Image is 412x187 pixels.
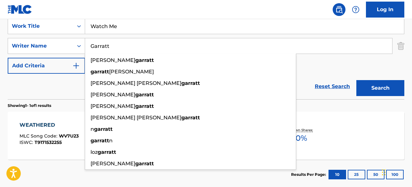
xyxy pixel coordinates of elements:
[291,172,328,177] p: Results Per Page:
[12,22,69,30] div: Work Title
[8,18,404,99] form: Search Form
[8,112,404,160] a: WEATHEREDMLC Song Code:WV7U23ISWC:T9171532255Writers (1)[PERSON_NAME]Recording Artists (212)[PERS...
[109,138,113,144] span: n
[72,62,80,70] img: 9d2ae6d4665cec9f34b9.svg
[91,69,109,75] strong: garratt
[35,139,62,145] span: T9171532255
[382,163,386,182] div: Drag
[8,58,85,74] button: Add Criteria
[20,121,79,129] div: WEATHERED
[397,38,404,54] img: Delete Criterion
[59,133,79,139] span: WV7U23
[8,103,51,108] p: Showing 1 - 1 of 1 results
[94,126,113,132] strong: garratt
[91,149,98,155] span: loz
[288,132,307,144] span: 100 %
[352,6,360,13] img: help
[335,6,343,13] img: search
[135,92,154,98] strong: garratt
[329,170,346,179] button: 10
[91,103,135,109] span: [PERSON_NAME]
[366,2,404,18] a: Log In
[181,115,200,121] strong: garratt
[91,92,135,98] span: [PERSON_NAME]
[98,149,116,155] strong: garratt
[12,42,69,50] div: Writer Name
[135,57,154,63] strong: garratt
[367,170,384,179] button: 50
[91,57,135,63] span: [PERSON_NAME]
[349,3,362,16] div: Help
[20,133,59,139] span: MLC Song Code :
[91,80,181,86] span: [PERSON_NAME] [PERSON_NAME]
[91,126,94,132] span: n
[20,139,35,145] span: ISWC :
[109,69,154,75] span: [PERSON_NAME]
[91,138,109,144] strong: garratt
[356,80,404,96] button: Search
[8,5,32,14] img: MLC Logo
[91,161,135,167] span: [PERSON_NAME]
[312,79,353,93] a: Reset Search
[135,161,154,167] strong: garratt
[380,156,412,187] iframe: Chat Widget
[135,103,154,109] strong: garratt
[333,3,345,16] a: Public Search
[91,115,181,121] span: [PERSON_NAME] [PERSON_NAME]
[280,128,314,132] p: Total Known Shares:
[181,80,200,86] strong: garratt
[348,170,365,179] button: 25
